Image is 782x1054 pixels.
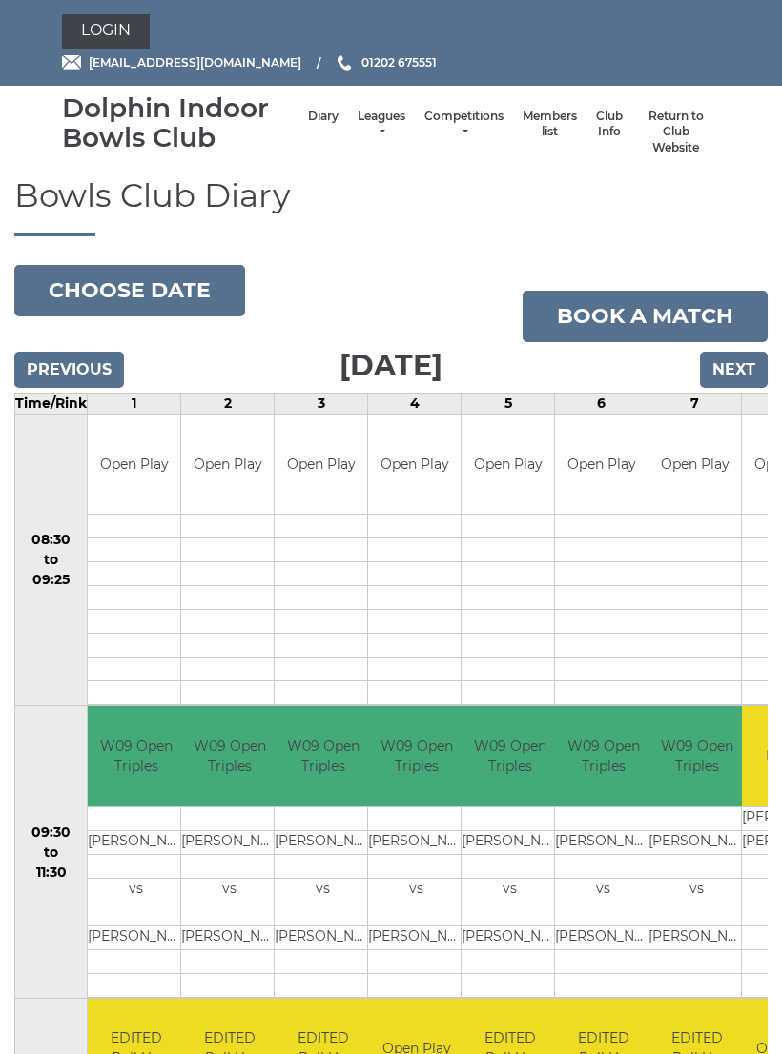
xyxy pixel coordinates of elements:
td: W09 Open Triples [275,706,371,806]
td: Open Play [181,415,274,515]
td: W09 Open Triples [368,706,464,806]
td: [PERSON_NAME] [555,925,651,949]
td: Open Play [648,415,741,515]
td: vs [88,878,184,902]
input: Previous [14,352,124,388]
td: 6 [555,393,648,414]
td: 3 [275,393,368,414]
img: Phone us [338,55,351,71]
a: Members list [523,109,577,140]
td: 08:30 to 09:25 [15,414,88,706]
td: vs [462,878,558,902]
td: [PERSON_NAME] [648,830,745,854]
td: [PERSON_NAME] [181,830,278,854]
button: Choose date [14,265,245,316]
td: [PERSON_NAME] [555,830,651,854]
a: Email [EMAIL_ADDRESS][DOMAIN_NAME] [62,53,301,71]
td: [PERSON_NAME] [181,925,278,949]
td: vs [275,878,371,902]
td: Open Play [462,415,554,515]
a: Club Info [596,109,623,140]
a: Diary [308,109,339,125]
td: 09:30 to 11:30 [15,706,88,999]
td: [PERSON_NAME] [275,925,371,949]
td: Time/Rink [15,393,88,414]
td: [PERSON_NAME] [88,925,184,949]
a: Book a match [523,291,768,342]
td: [PERSON_NAME] [648,925,745,949]
td: Open Play [275,415,367,515]
td: Open Play [555,415,648,515]
a: Phone us 01202 675551 [335,53,437,71]
td: [PERSON_NAME] [462,925,558,949]
td: vs [648,878,745,902]
td: 1 [88,393,181,414]
td: W09 Open Triples [555,706,651,806]
td: 2 [181,393,275,414]
img: Email [62,55,81,70]
a: Competitions [424,109,504,140]
td: W09 Open Triples [462,706,558,806]
td: vs [555,878,651,902]
span: [EMAIL_ADDRESS][DOMAIN_NAME] [89,55,301,70]
td: W09 Open Triples [648,706,745,806]
td: Open Play [368,415,461,515]
a: Leagues [358,109,405,140]
h1: Bowls Club Diary [14,178,768,235]
td: Open Play [88,415,180,515]
td: [PERSON_NAME] [368,925,464,949]
td: vs [181,878,278,902]
td: [PERSON_NAME] [275,830,371,854]
span: 01202 675551 [361,55,437,70]
td: W09 Open Triples [181,706,278,806]
input: Next [700,352,768,388]
a: Return to Club Website [642,109,710,156]
td: 5 [462,393,555,414]
td: 4 [368,393,462,414]
td: W09 Open Triples [88,706,184,806]
td: 7 [648,393,742,414]
td: [PERSON_NAME] [462,830,558,854]
div: Dolphin Indoor Bowls Club [62,93,298,152]
td: [PERSON_NAME] [368,830,464,854]
td: [PERSON_NAME] [88,830,184,854]
td: vs [368,878,464,902]
a: Login [62,14,150,49]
